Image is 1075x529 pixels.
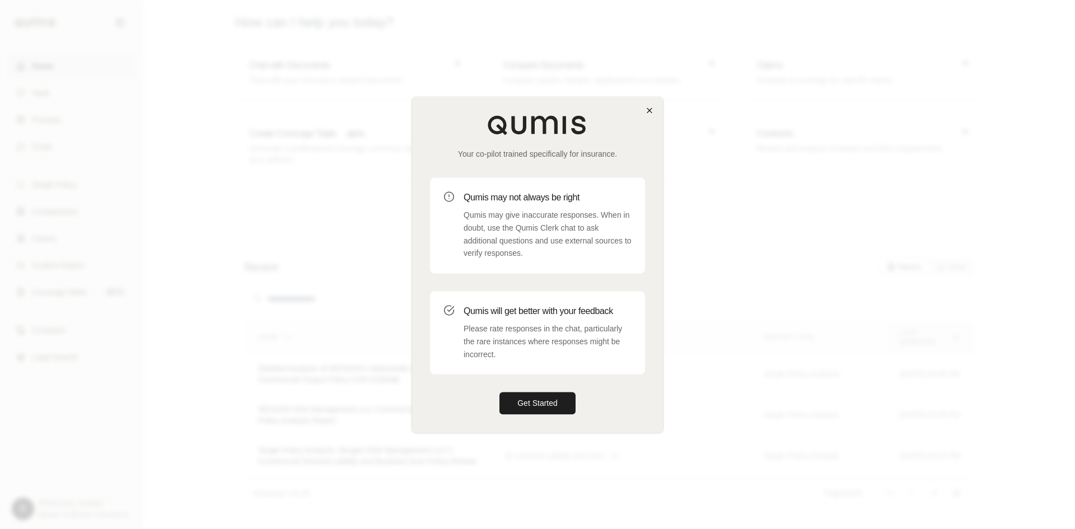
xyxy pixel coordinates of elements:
p: Your co-pilot trained specifically for insurance. [430,148,645,160]
h3: Qumis will get better with your feedback [464,305,632,318]
button: Get Started [499,392,576,414]
p: Please rate responses in the chat, particularly the rare instances where responses might be incor... [464,322,632,361]
p: Qumis may give inaccurate responses. When in doubt, use the Qumis Clerk chat to ask additional qu... [464,209,632,260]
h3: Qumis may not always be right [464,191,632,204]
img: Qumis Logo [487,115,588,135]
